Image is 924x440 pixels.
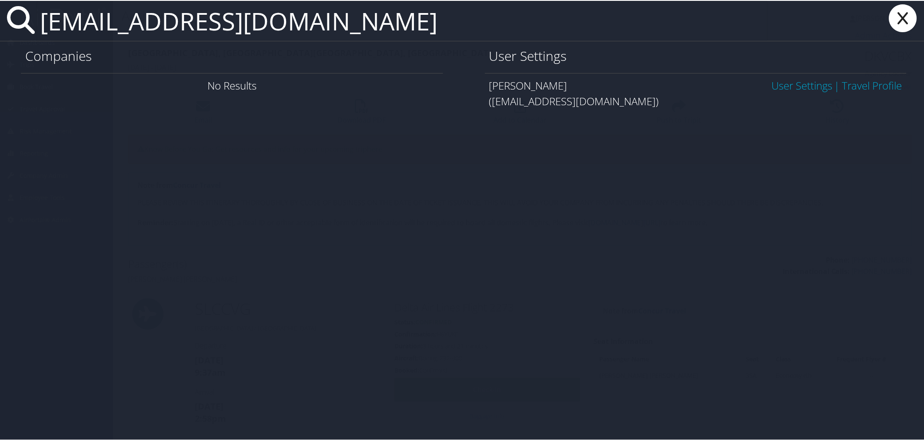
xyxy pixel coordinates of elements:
[25,46,439,64] h1: Companies
[489,77,567,92] span: [PERSON_NAME]
[489,93,903,108] div: ([EMAIL_ADDRESS][DOMAIN_NAME])
[21,72,443,97] div: No Results
[489,46,903,64] h1: User Settings
[832,77,842,92] span: |
[842,77,902,92] a: View OBT Profile
[771,77,832,92] a: User Settings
